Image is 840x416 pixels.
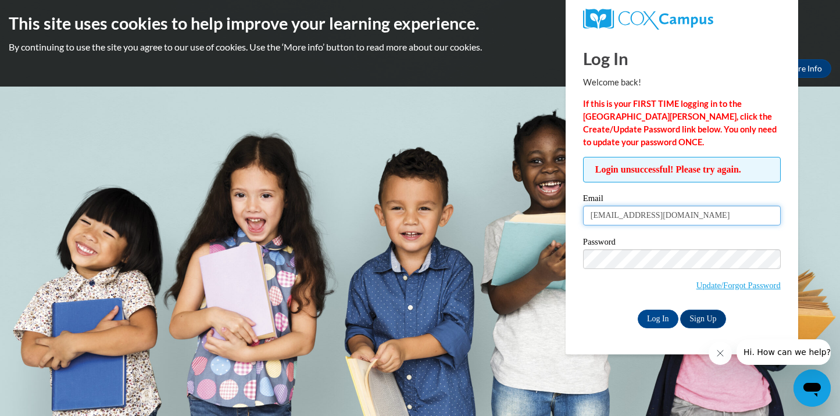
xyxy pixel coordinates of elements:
h2: This site uses cookies to help improve your learning experience. [9,12,831,35]
span: Login unsuccessful! Please try again. [583,157,781,182]
iframe: Button to launch messaging window [793,370,831,407]
a: Sign Up [680,310,725,328]
img: COX Campus [583,9,713,30]
input: Log In [638,310,678,328]
iframe: Message from company [737,339,831,365]
a: More Info [777,59,831,78]
a: Update/Forgot Password [696,281,781,290]
strong: If this is your FIRST TIME logging in to the [GEOGRAPHIC_DATA][PERSON_NAME], click the Create/Upd... [583,99,777,147]
p: By continuing to use the site you agree to our use of cookies. Use the ‘More info’ button to read... [9,41,831,53]
h1: Log In [583,46,781,70]
label: Password [583,238,781,249]
iframe: Close message [709,342,732,365]
p: Welcome back! [583,76,781,89]
a: COX Campus [583,9,781,30]
label: Email [583,194,781,206]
